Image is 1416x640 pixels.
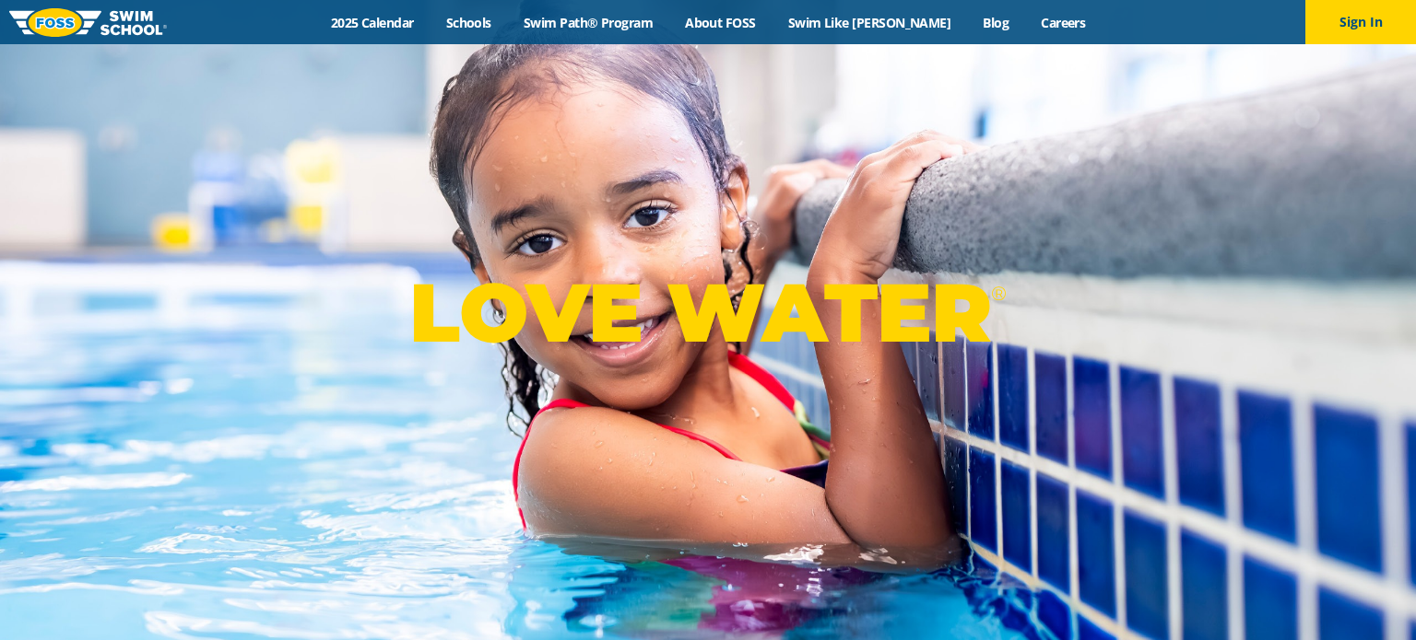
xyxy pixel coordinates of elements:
img: FOSS Swim School Logo [9,8,167,37]
p: LOVE WATER [409,263,1006,362]
a: Blog [967,14,1025,31]
a: 2025 Calendar [314,14,430,31]
a: Swim Like [PERSON_NAME] [772,14,967,31]
a: Careers [1025,14,1102,31]
a: Schools [430,14,507,31]
a: Swim Path® Program [507,14,668,31]
a: About FOSS [669,14,773,31]
sup: ® [991,282,1006,305]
